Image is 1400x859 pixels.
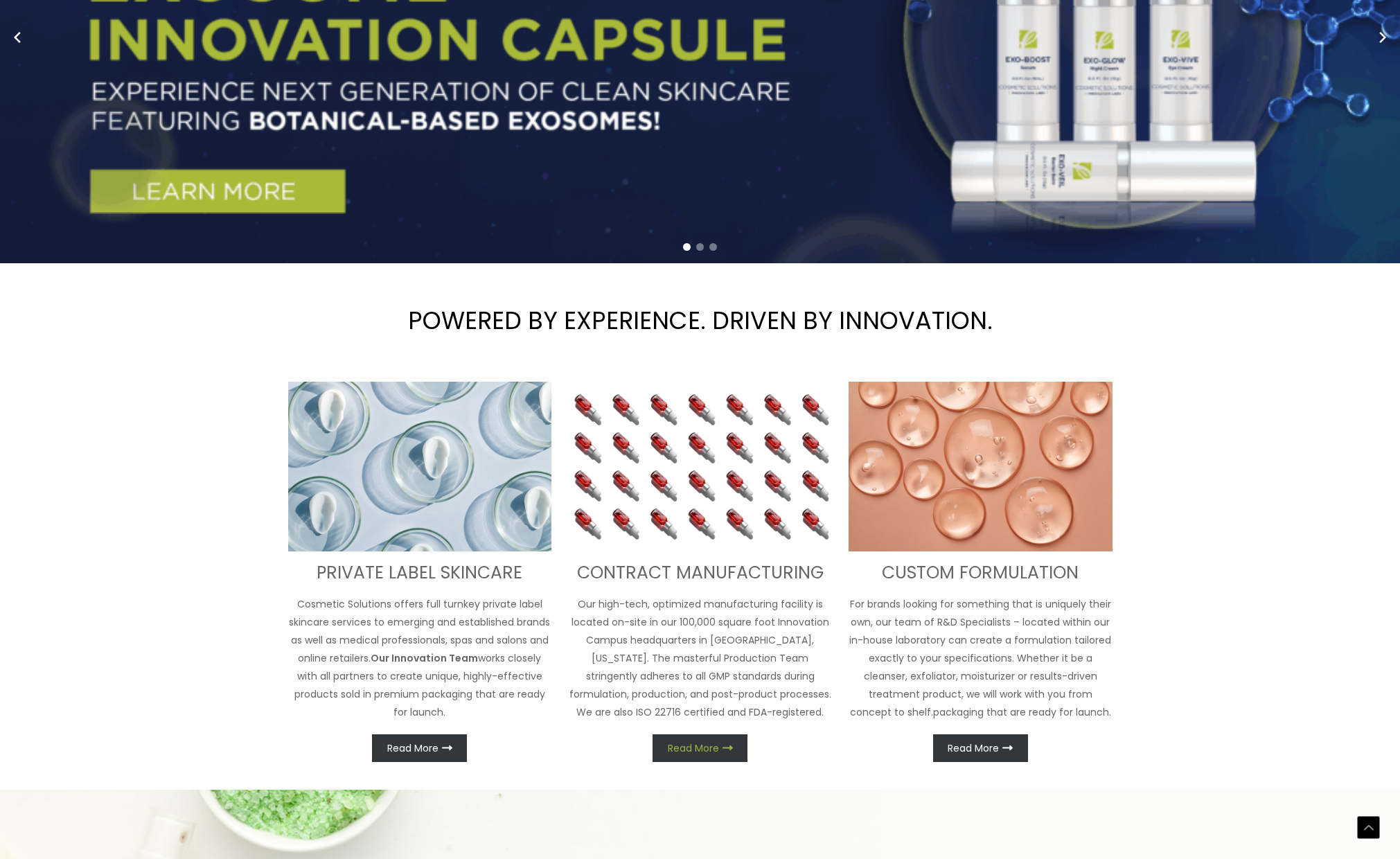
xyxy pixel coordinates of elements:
span: Read More [948,743,999,753]
button: Previous slide [7,27,28,48]
img: turnkey private label skincare [288,382,552,552]
p: For brands looking for something that is uniquely their own, our team of R&D Specialists – locate... [849,595,1113,721]
a: Read More [933,734,1028,762]
p: Our high-tech, optimized manufacturing facility is located on-site in our 100,000 square foot Inn... [568,595,832,721]
h3: CONTRACT MANUFACTURING [568,562,832,585]
a: Read More [653,734,747,762]
img: Custom Formulation [849,382,1113,552]
strong: Our Innovation Team [371,651,478,665]
span: Go to slide 1 [683,243,691,251]
span: Go to slide 3 [709,243,717,251]
img: Contract Manufacturing [568,382,832,552]
span: Read More [668,743,719,753]
h3: CUSTOM FORMULATION [849,562,1113,585]
a: Read More [372,734,467,762]
span: Go to slide 2 [696,243,704,251]
p: Cosmetic Solutions offers full turnkey private label skincare services to emerging and establishe... [288,595,552,721]
span: Read More [387,743,438,753]
h3: PRIVATE LABEL SKINCARE [288,562,552,585]
button: Next slide [1372,27,1393,48]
